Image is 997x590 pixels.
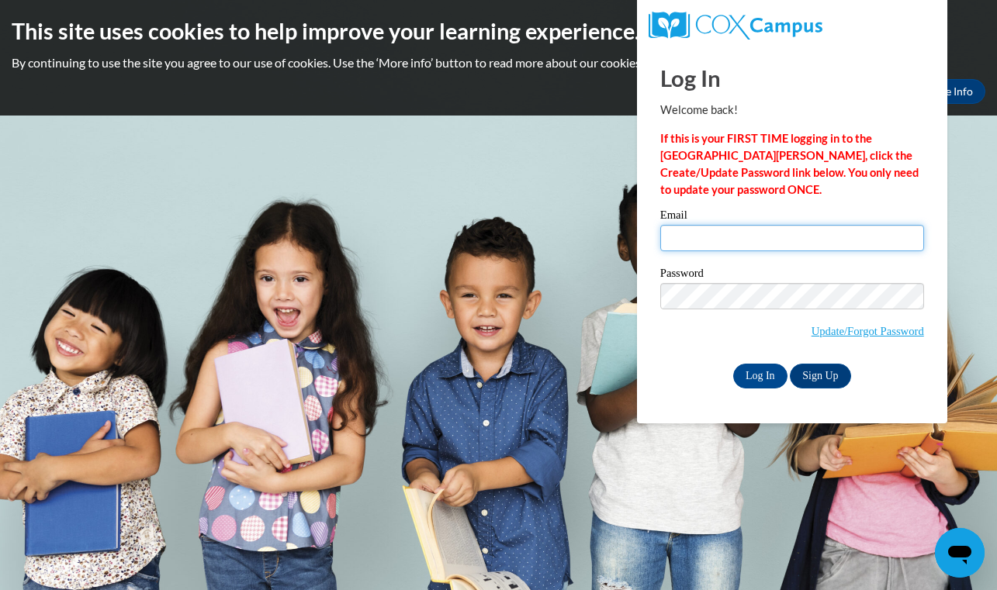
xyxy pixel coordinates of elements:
p: Welcome back! [660,102,924,119]
strong: If this is your FIRST TIME logging in to the [GEOGRAPHIC_DATA][PERSON_NAME], click the Create/Upd... [660,132,919,196]
a: Sign Up [790,364,850,388]
a: Update/Forgot Password [812,325,924,337]
label: Password [660,267,924,283]
a: More Info [912,79,985,104]
input: Log In [733,364,788,388]
label: Email [660,209,924,225]
p: By continuing to use the site you agree to our use of cookies. Use the ‘More info’ button to read... [12,54,985,71]
img: COX Campus [649,12,822,40]
iframe: Button to launch messaging window [935,528,985,578]
h1: Log In [660,62,924,94]
h2: This site uses cookies to help improve your learning experience. [12,16,985,47]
